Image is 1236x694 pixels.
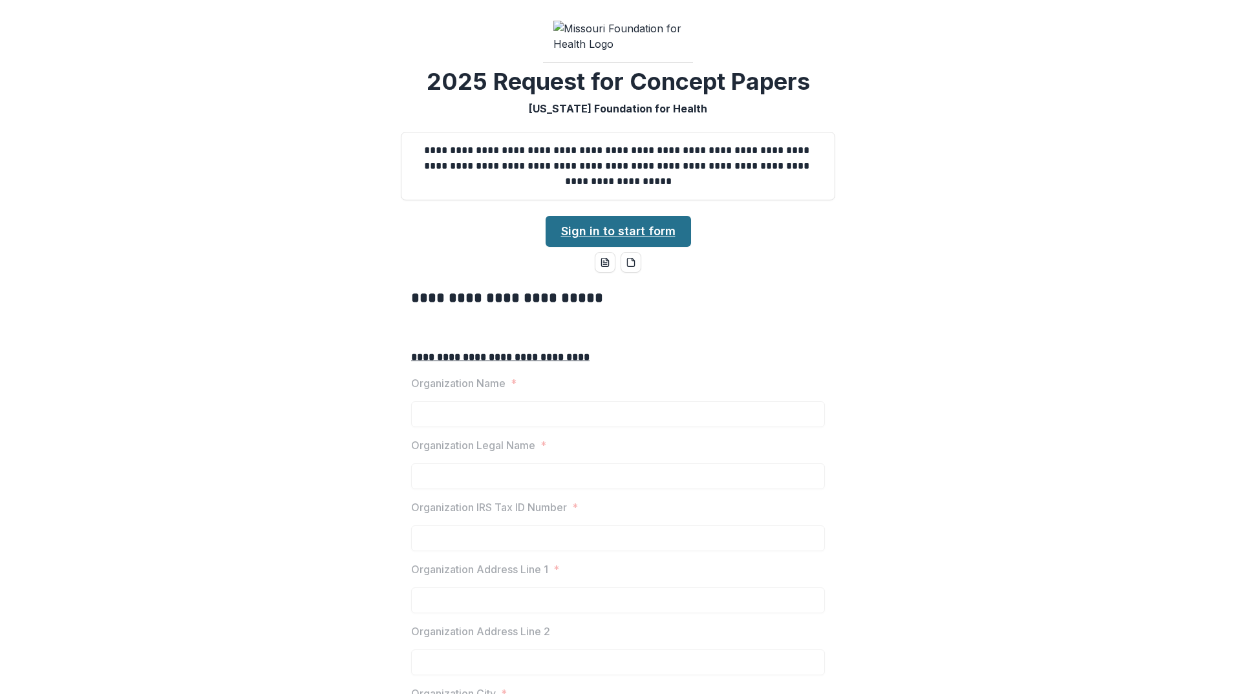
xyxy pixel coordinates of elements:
p: Organization Legal Name [411,437,535,453]
p: Organization Name [411,375,506,391]
p: [US_STATE] Foundation for Health [529,101,707,116]
button: word-download [595,252,615,273]
p: Organization Address Line 1 [411,562,548,577]
p: Organization Address Line 2 [411,624,550,639]
button: pdf-download [621,252,641,273]
h2: 2025 Request for Concept Papers [427,68,810,96]
a: Sign in to start form [546,216,691,247]
p: Organization IRS Tax ID Number [411,499,567,515]
img: Missouri Foundation for Health Logo [553,21,683,52]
